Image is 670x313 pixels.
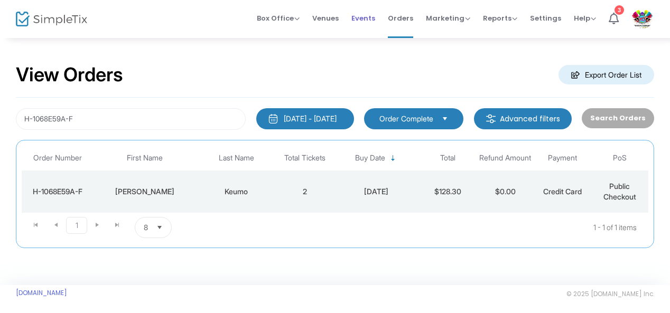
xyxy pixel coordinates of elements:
div: Data table [22,146,648,213]
span: Settings [530,5,561,32]
img: filter [486,113,496,124]
span: First Name [127,154,163,163]
a: [DOMAIN_NAME] [16,289,67,297]
span: Orders [388,5,413,32]
th: Refund Amount [477,146,534,170]
span: Box Office [257,13,300,23]
span: Credit Card [543,187,582,196]
input: Search by name, email, phone, order number, ip address, or last 4 digits of card [16,108,246,130]
span: © 2025 [DOMAIN_NAME] Inc. [566,290,654,298]
m-button: Export Order List [559,65,654,84]
span: Buy Date [355,154,385,163]
div: H-1068E59A-F [24,186,90,197]
span: Help [574,13,596,23]
button: Select [152,217,167,238]
div: 3 [615,5,624,15]
span: Public Checkout [603,182,636,201]
span: Payment [548,154,577,163]
span: Page 1 [66,217,87,234]
span: Last Name [219,154,254,163]
div: Keumo [199,186,274,197]
th: Total [420,146,477,170]
button: [DATE] - [DATE] [256,108,354,129]
td: $128.30 [420,170,477,213]
span: Venues [312,5,339,32]
kendo-pager-info: 1 - 1 of 1 items [277,217,637,238]
span: Reports [483,13,517,23]
span: PoS [613,154,627,163]
span: Order Number [33,154,82,163]
div: Christiane [96,186,193,197]
m-button: Advanced filters [474,108,572,129]
td: 2 [276,170,333,213]
div: [DATE] - [DATE] [284,113,337,124]
button: Select [438,113,452,125]
span: Marketing [426,13,470,23]
td: $0.00 [477,170,534,213]
span: 8 [144,222,148,233]
div: 7/4/2025 [336,186,416,197]
span: Order Complete [379,113,433,124]
th: Total Tickets [276,146,333,170]
h2: View Orders [16,63,123,87]
span: Sortable [389,154,397,163]
img: monthly [268,113,278,124]
span: Events [351,5,375,32]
